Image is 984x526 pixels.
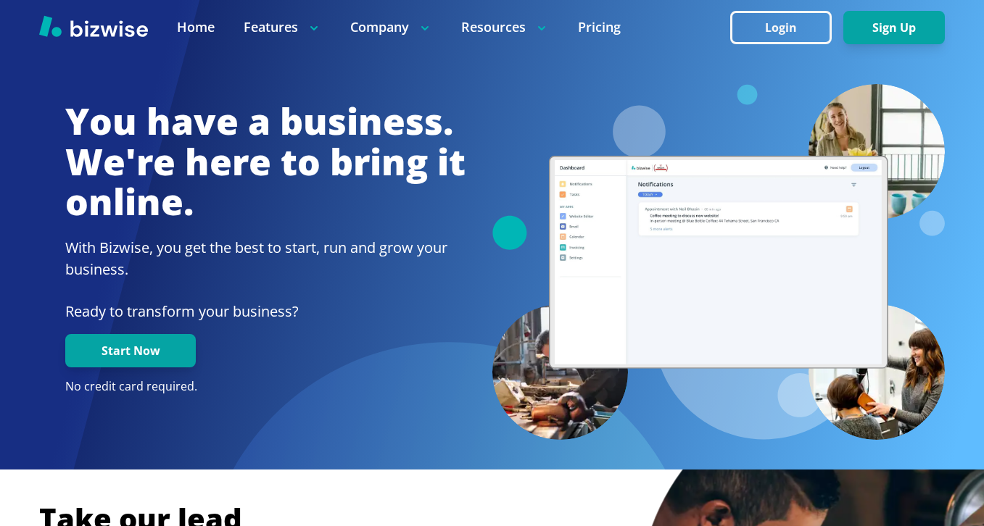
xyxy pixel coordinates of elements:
p: Ready to transform your business? [65,301,466,322]
p: Resources [461,18,549,36]
a: Sign Up [843,21,945,35]
a: Start Now [65,344,196,358]
a: Pricing [578,18,621,36]
p: Company [350,18,432,36]
h1: You have a business. We're here to bring it online. [65,101,466,222]
p: Features [244,18,321,36]
img: Bizwise Logo [39,15,148,37]
p: No credit card required. [65,379,466,395]
a: Login [730,21,843,35]
button: Login [730,11,832,44]
a: Home [177,18,215,36]
h2: With Bizwise, you get the best to start, run and grow your business. [65,237,466,280]
button: Sign Up [843,11,945,44]
button: Start Now [65,334,196,367]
